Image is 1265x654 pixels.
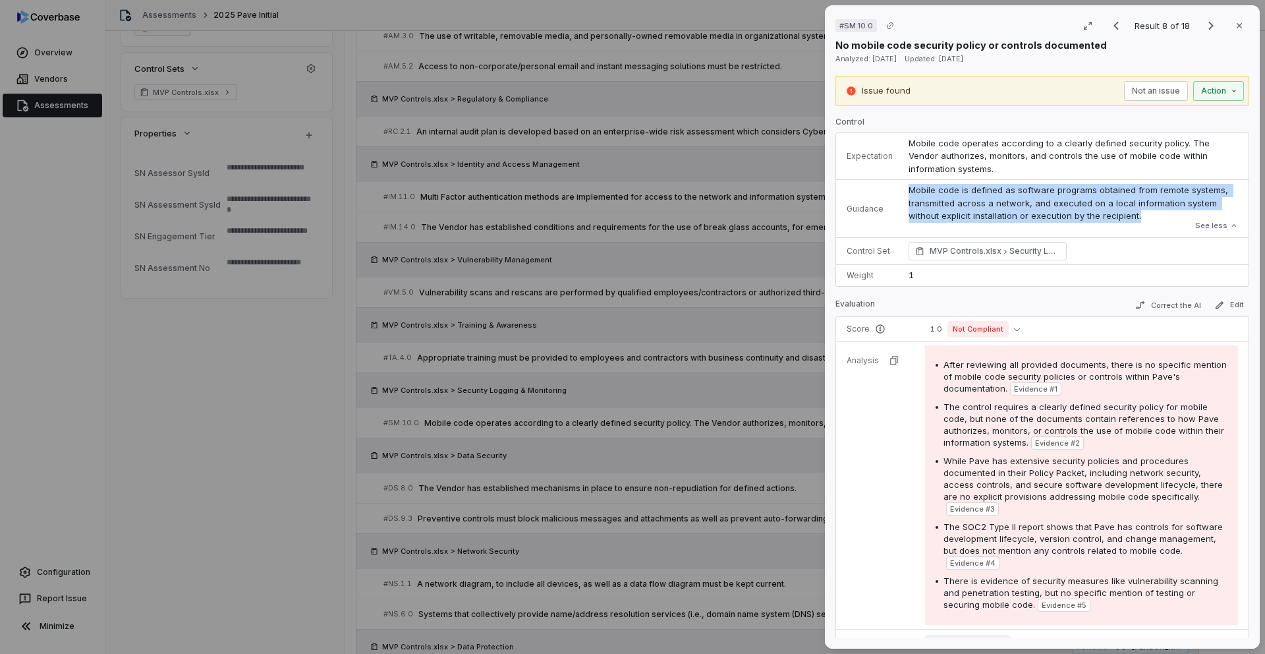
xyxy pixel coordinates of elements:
[1135,18,1193,33] p: Result 8 of 18
[862,84,911,98] p: Issue found
[947,321,1009,337] span: Not Compliant
[909,270,914,280] span: 1
[909,138,1212,174] span: Mobile code operates according to a clearly defined security policy. The Vendor authorizes, monit...
[847,355,879,366] p: Analysis
[847,151,893,162] p: Expectation
[1130,297,1206,313] button: Correct the AI
[1198,18,1224,34] button: Next result
[847,204,893,214] p: Guidance
[1042,600,1086,610] span: Evidence # 5
[1103,18,1129,34] button: Previous result
[1014,384,1057,394] span: Evidence # 1
[943,401,1224,448] span: The control requires a clearly defined security policy for mobile code, but none of the documents...
[847,270,893,281] p: Weight
[835,117,1249,133] p: Control
[835,299,875,314] p: Evaluation
[847,246,893,256] p: Control Set
[950,558,996,568] span: Evidence # 4
[839,20,873,31] span: # SM.10.0
[905,54,963,63] span: Updated: [DATE]
[950,504,995,514] span: Evidence # 3
[847,324,909,334] p: Score
[943,359,1227,394] span: After reviewing all provided documents, there is no specific mention of mobile code security poli...
[943,576,1218,610] span: There is evidence of security measures like vulnerability scanning and penetration testing, but n...
[847,636,909,647] p: Category
[835,38,1107,52] p: No mobile code security policy or controls documented
[1035,438,1080,448] span: Evidence # 2
[943,521,1223,556] span: The SOC2 Type II report shows that Pave has controls for software development lifecycle, version ...
[1209,297,1249,313] button: Edit
[925,635,1011,648] span: Incomplete response
[925,321,1025,337] button: 1.0Not Compliant
[1193,81,1244,101] button: Action
[1124,81,1188,101] button: Not an issue
[1191,214,1242,237] button: See less
[909,184,1238,223] p: Mobile code is defined as software programs obtained from remote systems, transmitted across a ne...
[930,245,1060,258] span: MVP Controls.xlsx Security Logging & Monitoring
[943,456,1223,502] span: While Pave has extensive security policies and procedures documented in their Policy Packet, incl...
[878,14,902,38] button: Copy link
[835,54,897,63] span: Analyzed: [DATE]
